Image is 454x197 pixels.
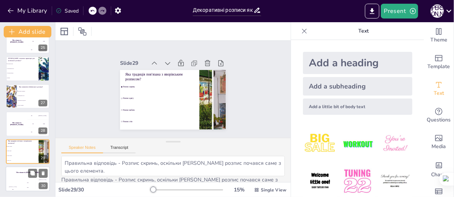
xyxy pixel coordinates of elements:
[38,100,47,106] div: 27
[6,139,50,164] div: 29
[164,44,197,114] span: Розпис скринь
[6,171,50,173] h4: The winner is [PERSON_NAME]
[378,127,412,161] img: 3.jpeg
[6,29,50,53] div: 25
[6,186,20,187] div: [PERSON_NAME]
[340,127,375,161] img: 2.jpeg
[61,145,103,153] button: Speaker Notes
[58,186,152,193] div: Slide 29 / 30
[7,63,38,64] span: Рослинні мотиви
[424,22,454,49] div: Change the overall theme
[103,145,136,153] button: Transcript
[365,4,379,19] button: Export to PowerPoint
[6,187,20,191] div: 100
[7,146,38,146] span: Розпис скринь
[303,127,337,161] img: 1.jpeg
[38,155,47,161] div: 29
[19,86,47,88] p: Яка значимість бубнівського розпису?
[424,156,454,182] div: Add charts and graphs
[18,100,49,101] span: Визнання за кордоном
[153,39,186,109] span: Розпис одягу
[6,111,50,136] div: 28
[56,7,79,14] div: Saved
[28,37,50,45] div: 200
[78,27,87,36] span: Position
[28,111,50,120] div: 100
[39,168,48,177] button: Delete Slide
[8,140,37,144] p: Яка традиція пов'язана з яворівським розписом?
[205,50,222,77] div: Slide 29
[28,46,50,54] div: 300
[6,5,50,17] button: My Library
[430,36,447,44] span: Theme
[7,155,38,156] span: Розпис меблів
[28,120,50,128] div: 200
[28,168,37,177] button: Duplicate Slide
[261,187,286,193] span: Single View
[303,52,412,74] div: Add a heading
[38,44,47,51] div: 25
[310,22,417,40] p: Text
[193,5,253,16] input: Insert title
[171,49,208,116] p: Яка традиція пов'язана з яворівським розписом?
[431,171,447,179] span: Charts
[432,143,446,151] span: Media
[132,30,165,100] span: Розпис стін
[6,39,28,43] h4: The winner is [PERSON_NAME]
[143,35,176,105] span: Розпис меблів
[7,150,38,151] span: Розпис одягу
[431,4,444,19] button: О [PERSON_NAME]
[20,182,35,183] div: Jaap
[434,89,444,97] span: Text
[6,122,28,126] h4: The winner is [PERSON_NAME]
[38,72,47,79] div: 26
[20,183,35,191] div: 200
[35,180,50,191] div: 300
[35,179,50,180] div: [PERSON_NAME]
[424,129,454,156] div: Add images, graphics, shapes or video
[6,84,50,108] div: 27
[38,127,47,134] div: 28
[43,123,45,124] div: Jaap
[424,102,454,129] div: Get real-time input from your audience
[303,98,412,115] div: Add a little bit of body text
[28,128,50,136] div: 300
[427,116,451,124] span: Questions
[61,156,285,176] textarea: Правильна відповідь - Розпис скринь, оскільки [PERSON_NAME] розпис почався саме з цього елемента.
[43,41,45,42] div: Jaap
[428,63,450,71] span: Template
[39,182,48,189] div: 30
[424,49,454,76] div: Add ready made slides
[6,166,50,191] div: 30
[7,77,38,78] span: Пейзажі
[18,95,49,96] span: Комерційний успіх
[424,76,454,102] div: Add text boxes
[231,186,248,193] div: 15 %
[18,90,49,91] span: Культурна спадщина
[58,26,70,37] div: Layout
[381,4,418,19] button: Present
[4,26,51,38] button: Add slide
[8,57,37,61] p: [PERSON_NAME] елементи характерні для косівського розпису?
[6,56,50,81] div: 26
[7,73,38,73] span: Абстрактні форми
[303,77,412,96] div: Add a subheading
